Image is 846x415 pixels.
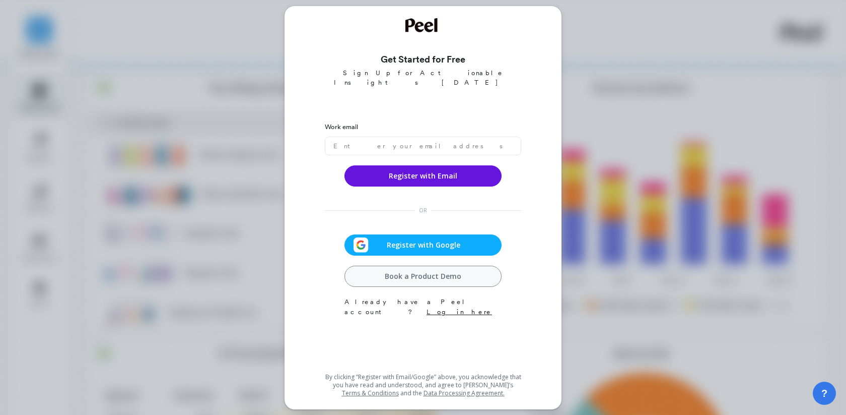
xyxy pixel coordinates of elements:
[424,389,505,397] a: Data Processing Agreement.
[325,52,521,66] h3: Get Started for Free
[354,238,369,253] img: svg+xml;base64,PHN2ZyB3aWR0aD0iMzIiIGhlaWdodD0iMzIiIHZpZXdCb3g9IjAgMCAzMiAzMiIgZmlsbD0ibm9uZSIgeG...
[344,297,502,317] p: Already have a Peel account?
[344,234,502,256] button: Register with Google
[405,18,441,32] img: Welcome to Peel
[325,68,521,88] p: Sign Up for Actionable Insights [DATE]
[419,207,427,214] span: OR
[344,165,502,187] button: Register with Email
[821,386,827,400] span: ?
[325,122,521,132] label: Work email
[369,240,478,250] span: Register with Google
[344,266,502,287] a: Book a Product Demo
[813,382,836,405] button: ?
[325,373,521,397] p: By clicking “Register with Email/Google” above, you acknowledge that you have read and understood...
[427,308,492,316] a: Log in here
[342,389,399,397] a: Terms & Conditions
[325,137,521,155] input: Enter your email address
